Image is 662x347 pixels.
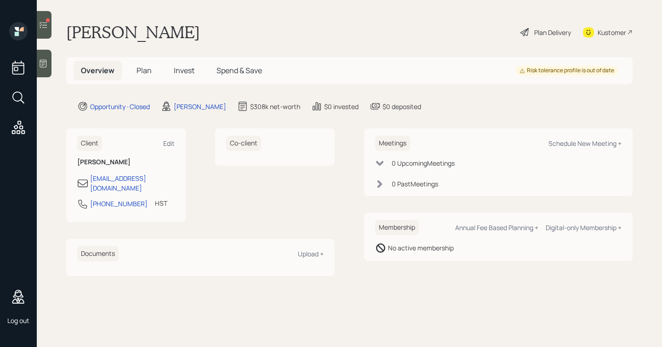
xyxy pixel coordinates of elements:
h6: Client [77,136,102,151]
div: $0 invested [324,102,359,111]
div: Kustomer [598,28,626,37]
h6: Documents [77,246,119,261]
h1: [PERSON_NAME] [66,22,200,42]
h6: Membership [375,220,419,235]
div: No active membership [388,243,454,253]
span: Invest [174,65,194,75]
div: Schedule New Meeting + [548,139,622,148]
div: $308k net-worth [250,102,300,111]
div: Opportunity · Closed [90,102,150,111]
div: [EMAIL_ADDRESS][DOMAIN_NAME] [90,173,175,193]
div: Edit [163,139,175,148]
div: Log out [7,316,29,325]
span: Overview [81,65,114,75]
h6: Co-client [226,136,261,151]
div: Risk tolerance profile is out of date [519,67,614,75]
div: 0 Past Meeting s [392,179,438,189]
div: [PHONE_NUMBER] [90,199,148,208]
div: $0 deposited [382,102,421,111]
h6: [PERSON_NAME] [77,158,175,166]
div: HST [155,198,167,208]
div: Digital-only Membership + [546,223,622,232]
div: 0 Upcoming Meeting s [392,158,455,168]
div: Upload + [298,249,324,258]
h6: Meetings [375,136,410,151]
div: [PERSON_NAME] [174,102,226,111]
span: Spend & Save [217,65,262,75]
div: Annual Fee Based Planning + [455,223,538,232]
div: Plan Delivery [534,28,571,37]
span: Plan [137,65,152,75]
